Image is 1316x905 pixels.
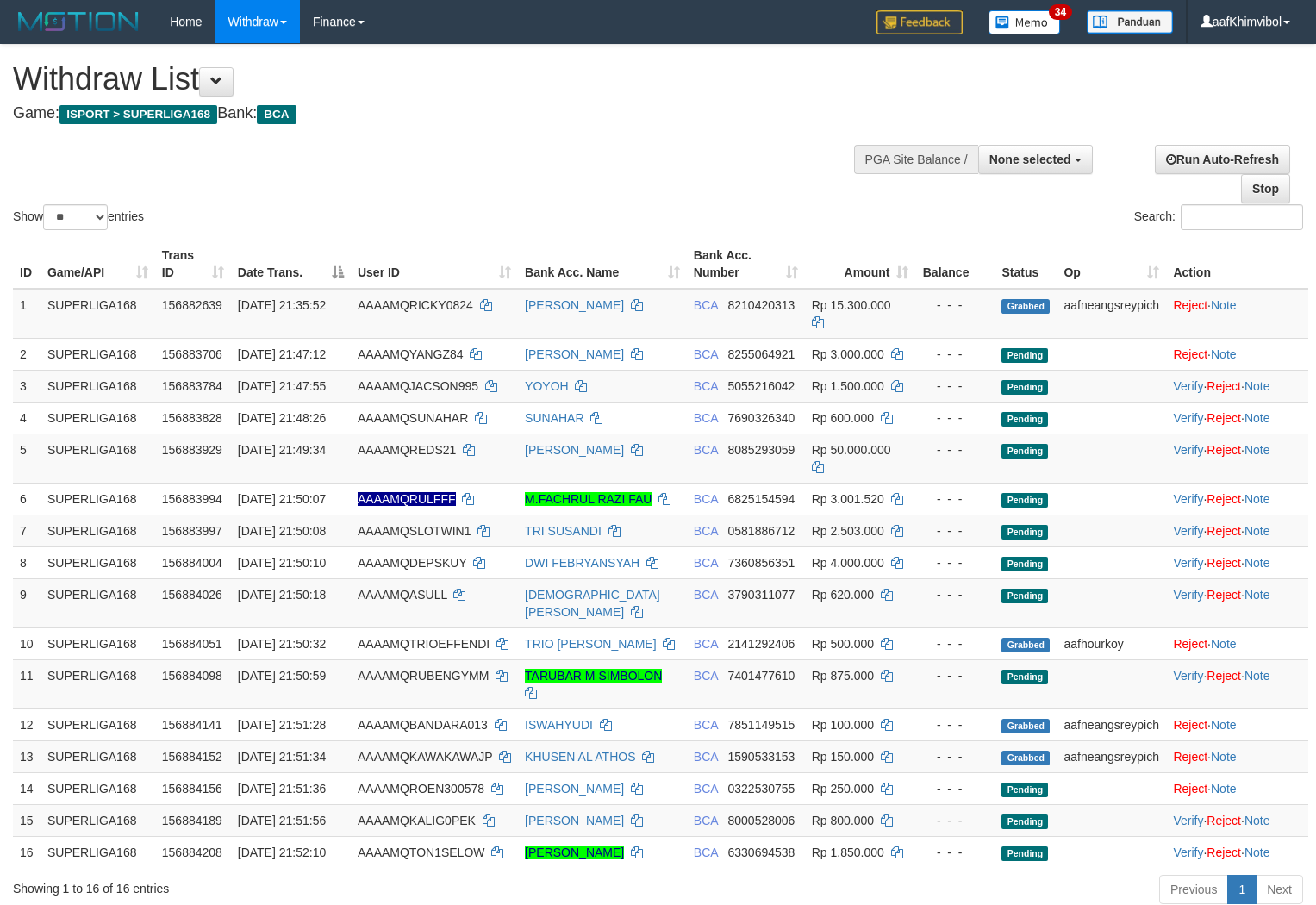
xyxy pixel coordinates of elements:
a: Note [1211,718,1237,732]
span: Rp 250.000 [812,782,874,796]
td: 5 [13,434,41,483]
a: Note [1244,814,1270,827]
span: AAAAMQRUBENGYMM [358,669,489,683]
span: 156883784 [162,379,222,393]
span: BCA [694,750,718,764]
span: AAAAMQDEPSKUY [358,556,467,570]
a: YOYOH [525,379,569,393]
th: Status [995,240,1057,289]
a: Run Auto-Refresh [1155,145,1290,174]
td: 2 [13,338,41,370]
a: M.FACHRUL RAZI FAU [525,492,652,506]
span: [DATE] 21:35:52 [238,298,326,312]
div: - - - [922,844,988,861]
span: AAAAMQREDS21 [358,443,456,457]
span: [DATE] 21:50:32 [238,637,326,651]
span: Copy 0322530755 to clipboard [727,782,795,796]
span: AAAAMQYANGZ84 [358,347,464,361]
span: Grabbed [1001,299,1050,314]
a: Reject [1207,379,1241,393]
a: Reject [1207,846,1241,859]
span: Rp 100.000 [812,718,874,732]
span: 156883929 [162,443,222,457]
th: Op: activate to sort column ascending [1057,240,1166,289]
td: SUPERLIGA168 [41,483,155,515]
span: 156884189 [162,814,222,827]
span: Copy 6825154594 to clipboard [727,492,795,506]
th: Game/API: activate to sort column ascending [41,240,155,289]
a: Verify [1173,556,1203,570]
td: 15 [13,804,41,836]
a: Previous [1159,875,1228,904]
a: [PERSON_NAME] [525,782,624,796]
a: Note [1244,524,1270,538]
a: [PERSON_NAME] [525,443,624,457]
span: [DATE] 21:51:34 [238,750,326,764]
td: SUPERLIGA168 [41,434,155,483]
div: PGA Site Balance / [854,145,978,174]
img: Feedback.jpg [876,10,963,34]
td: 14 [13,772,41,804]
span: Rp 875.000 [812,669,874,683]
span: Pending [1001,444,1048,459]
th: Bank Acc. Name: activate to sort column ascending [518,240,687,289]
span: Pending [1001,783,1048,797]
a: [PERSON_NAME] [525,298,624,312]
input: Search: [1181,204,1303,230]
span: BCA [694,298,718,312]
a: Reject [1173,718,1207,732]
a: Note [1244,492,1270,506]
span: Copy 8210420313 to clipboard [727,298,795,312]
td: 4 [13,402,41,434]
td: 16 [13,836,41,868]
span: AAAAMQASULL [358,588,447,602]
span: Rp 150.000 [812,750,874,764]
td: · [1166,708,1308,740]
span: Copy 3790311077 to clipboard [727,588,795,602]
span: BCA [694,814,718,827]
span: Rp 50.000.000 [812,443,891,457]
span: AAAAMQTRIOEFFENDI [358,637,490,651]
td: 3 [13,370,41,402]
td: SUPERLIGA168 [41,578,155,627]
h1: Withdraw List [13,62,860,97]
span: BCA [694,637,718,651]
span: Copy 7360856351 to clipboard [727,556,795,570]
span: AAAAMQKAWAKAWAJP [358,750,492,764]
span: BCA [694,524,718,538]
span: BCA [694,443,718,457]
span: None selected [989,153,1071,166]
a: Reject [1173,750,1207,764]
a: Note [1211,347,1237,361]
td: 11 [13,659,41,708]
a: Verify [1173,379,1203,393]
span: [DATE] 21:51:56 [238,814,326,827]
td: · [1166,627,1308,659]
th: User ID: activate to sort column ascending [351,240,518,289]
label: Search: [1134,204,1303,230]
a: Note [1211,637,1237,651]
span: AAAAMQRICKY0824 [358,298,473,312]
span: Copy 7690326340 to clipboard [727,411,795,425]
td: 7 [13,515,41,546]
a: Note [1211,298,1237,312]
span: [DATE] 21:47:55 [238,379,326,393]
span: 156883994 [162,492,222,506]
span: 156884004 [162,556,222,570]
td: · · [1166,370,1308,402]
th: Amount: activate to sort column ascending [805,240,916,289]
td: · · [1166,659,1308,708]
button: None selected [978,145,1093,174]
td: aafhourkoy [1057,627,1166,659]
a: TRIO [PERSON_NAME] [525,637,656,651]
th: Bank Acc. Number: activate to sort column ascending [687,240,805,289]
span: Pending [1001,814,1048,829]
span: Pending [1001,380,1048,395]
span: [DATE] 21:50:59 [238,669,326,683]
span: BCA [694,347,718,361]
span: BCA [694,379,718,393]
span: Rp 500.000 [812,637,874,651]
span: Rp 3.000.000 [812,347,884,361]
th: Date Trans.: activate to sort column descending [231,240,351,289]
span: ISPORT > SUPERLIGA168 [59,105,217,124]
